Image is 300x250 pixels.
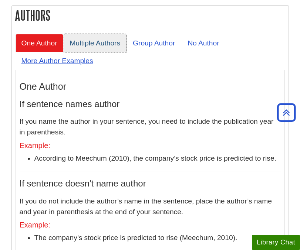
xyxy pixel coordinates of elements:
li: The company’s stock price is predicted to rise (Meechum, 2010). [34,233,281,243]
h5: Example: [20,221,281,229]
h4: If sentence names author [20,99,281,109]
a: No Author [182,34,225,52]
a: Back to Top [274,107,298,117]
h2: Authors [12,6,289,25]
p: If you do not include the author’s name in the sentence, place the author’s name and year in pare... [20,196,281,218]
h5: Example: [20,141,281,150]
h4: If sentence doesn't name author [20,179,281,188]
a: More Author Examples [16,52,99,70]
h3: One Author [20,81,281,92]
a: One Author [16,34,63,52]
p: If you name the author in your sentence, you need to include the publication year in parenthesis. [20,116,281,138]
a: Multiple Authors [64,34,127,52]
li: According to Meechum (2010), the company’s stock price is predicted to rise. [34,153,281,164]
button: Library Chat [252,235,300,250]
a: Group Author [127,34,181,52]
